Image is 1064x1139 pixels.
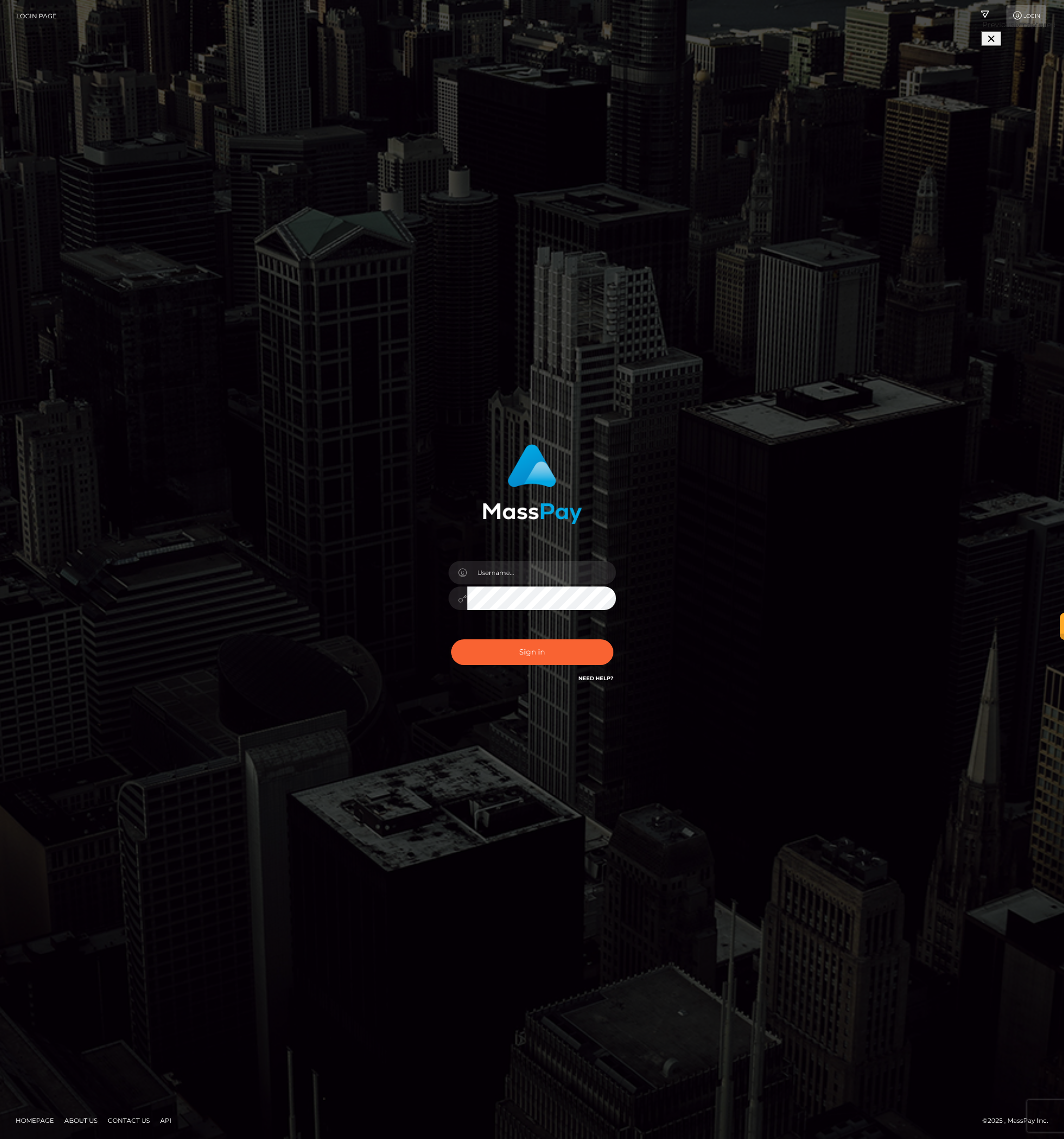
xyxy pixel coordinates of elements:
[451,639,613,665] button: Sign in
[467,561,616,584] input: Username...
[982,1115,1056,1126] div: © 2025 , MassPay Inc.
[156,1112,176,1129] a: API
[578,675,613,682] a: Need Help?
[1006,5,1046,27] a: Login
[16,5,57,27] a: Login Page
[104,1112,154,1129] a: Contact Us
[12,1112,58,1129] a: Homepage
[60,1112,102,1129] a: About Us
[483,444,582,524] img: MassPay Login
